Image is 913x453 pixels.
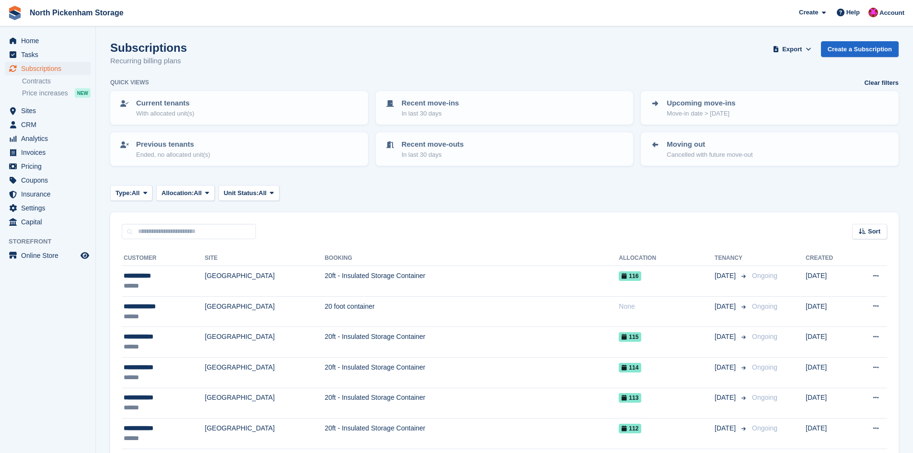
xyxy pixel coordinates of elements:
span: All [259,188,267,198]
p: Ended, no allocated unit(s) [136,150,210,160]
p: Recurring billing plans [110,56,187,67]
span: Unit Status: [224,188,259,198]
td: 20ft - Insulated Storage Container [324,357,619,388]
div: NEW [75,88,91,98]
img: stora-icon-8386f47178a22dfd0bd8f6a31ec36ba5ce8667c1dd55bd0f319d3a0aa187defe.svg [8,6,22,20]
td: [DATE] [806,418,853,449]
span: [DATE] [715,423,738,433]
span: All [194,188,202,198]
span: Invoices [21,146,79,159]
button: Export [771,41,813,57]
span: [DATE] [715,302,738,312]
a: Create a Subscription [821,41,899,57]
a: Previous tenants Ended, no allocated unit(s) [111,133,367,165]
span: Ongoing [752,363,777,371]
p: In last 30 days [402,150,464,160]
p: Move-in date > [DATE] [667,109,735,118]
a: North Pickenham Storage [26,5,127,21]
a: menu [5,132,91,145]
th: Site [205,251,324,266]
span: [DATE] [715,362,738,372]
a: menu [5,146,91,159]
th: Allocation [619,251,715,266]
span: All [132,188,140,198]
span: 116 [619,271,641,281]
span: [DATE] [715,393,738,403]
p: Recent move-ins [402,98,459,109]
th: Customer [122,251,205,266]
span: Help [846,8,860,17]
span: Pricing [21,160,79,173]
div: None [619,302,715,312]
span: 115 [619,332,641,342]
p: Current tenants [136,98,194,109]
td: [DATE] [806,296,853,327]
span: Settings [21,201,79,215]
td: [DATE] [806,357,853,388]
a: Preview store [79,250,91,261]
span: Ongoing [752,302,777,310]
a: menu [5,187,91,201]
span: [DATE] [715,332,738,342]
span: Ongoing [752,272,777,279]
a: Upcoming move-ins Move-in date > [DATE] [642,92,898,124]
h6: Quick views [110,78,149,87]
span: Storefront [9,237,95,246]
h1: Subscriptions [110,41,187,54]
a: Clear filters [864,78,899,88]
th: Created [806,251,853,266]
td: [GEOGRAPHIC_DATA] [205,357,324,388]
span: Ongoing [752,394,777,401]
a: menu [5,34,91,47]
td: [DATE] [806,266,853,297]
a: Current tenants With allocated unit(s) [111,92,367,124]
span: Price increases [22,89,68,98]
span: Ongoing [752,424,777,432]
span: Insurance [21,187,79,201]
span: Type: [116,188,132,198]
button: Unit Status: All [219,185,279,201]
a: menu [5,160,91,173]
span: Sites [21,104,79,117]
span: Export [782,45,802,54]
a: menu [5,215,91,229]
p: Moving out [667,139,752,150]
a: Contracts [22,77,91,86]
img: Dylan Taylor [868,8,878,17]
span: CRM [21,118,79,131]
td: [DATE] [806,388,853,418]
p: With allocated unit(s) [136,109,194,118]
td: [GEOGRAPHIC_DATA] [205,418,324,449]
a: menu [5,118,91,131]
p: Previous tenants [136,139,210,150]
a: menu [5,62,91,75]
span: Capital [21,215,79,229]
a: Moving out Cancelled with future move-out [642,133,898,165]
td: 20 foot container [324,296,619,327]
a: menu [5,201,91,215]
span: Subscriptions [21,62,79,75]
p: Recent move-outs [402,139,464,150]
th: Tenancy [715,251,748,266]
a: menu [5,249,91,262]
button: Type: All [110,185,152,201]
td: [GEOGRAPHIC_DATA] [205,266,324,297]
span: Allocation: [162,188,194,198]
span: Sort [868,227,880,236]
a: Price increases NEW [22,88,91,98]
span: Analytics [21,132,79,145]
span: Coupons [21,174,79,187]
span: Home [21,34,79,47]
td: [GEOGRAPHIC_DATA] [205,296,324,327]
a: Recent move-ins In last 30 days [377,92,633,124]
td: 20ft - Insulated Storage Container [324,388,619,418]
span: Account [879,8,904,18]
a: menu [5,48,91,61]
span: Tasks [21,48,79,61]
a: menu [5,174,91,187]
a: menu [5,104,91,117]
span: 113 [619,393,641,403]
p: In last 30 days [402,109,459,118]
th: Booking [324,251,619,266]
span: [DATE] [715,271,738,281]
